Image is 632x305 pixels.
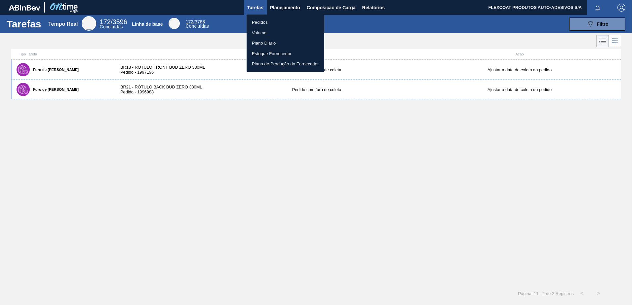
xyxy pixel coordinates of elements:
a: Pedidos [247,17,324,28]
a: Estoque Fornecedor [247,49,324,59]
a: Plano Diário [247,38,324,49]
a: Plano de Produção do Fornecedor [247,59,324,69]
a: Volume [247,28,324,38]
